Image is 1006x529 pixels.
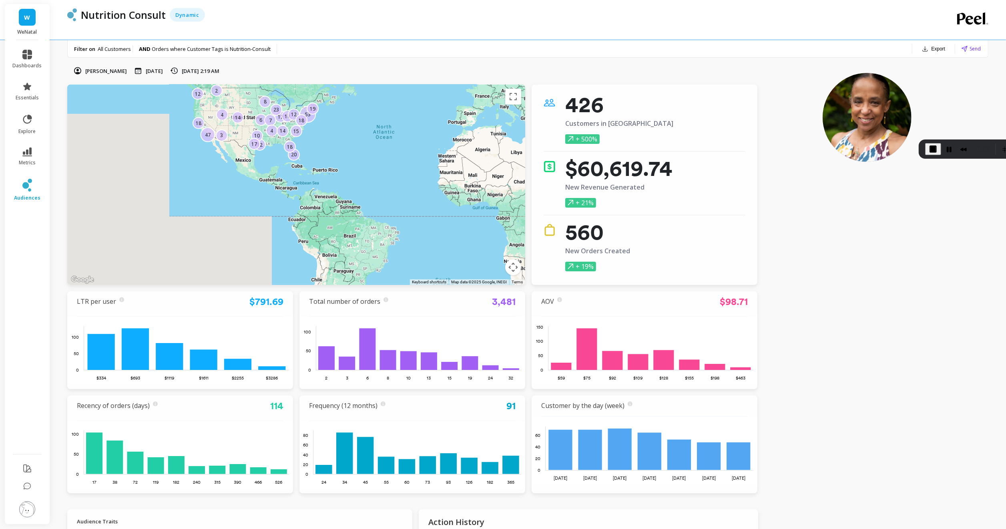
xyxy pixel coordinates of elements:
p: Nutrition Consult [81,8,166,22]
p: 8 [264,98,267,105]
p: 47 [205,131,211,138]
a: 3,481 [492,296,516,307]
img: icon [544,97,556,109]
p: 14 [280,127,285,134]
button: Keyboard shortcuts [412,279,446,285]
img: profile picture [19,501,35,517]
p: 2 [215,87,218,94]
p: 14 [235,114,241,121]
button: Toggle fullscreen view [505,89,521,105]
p: [PERSON_NAME] [85,67,127,75]
p: 14 [285,113,290,120]
img: Google [69,275,96,285]
p: 7 [269,117,272,124]
img: icon [544,224,556,236]
p: 560 [565,224,630,240]
img: header icon [67,8,77,21]
a: Total number of orders [309,297,380,306]
span: audiences [14,195,40,201]
span: W [24,13,30,22]
p: [DATE] 2:19 AM [182,67,219,75]
button: Send [962,45,981,52]
button: Export [919,43,949,55]
p: New Orders Created [565,247,630,254]
p: 15 [293,128,299,135]
span: Send [970,45,981,52]
p: 53 [305,111,311,118]
a: Open this area in Google Maps (opens a new window) [69,275,96,285]
p: 4 [270,127,273,134]
a: 114 [270,400,283,412]
p: 18 [299,117,304,124]
p: 18 [196,120,201,127]
a: AOV [541,297,554,306]
p: 10 [254,132,260,139]
p: 20 [291,151,297,158]
span: dashboards [13,63,42,69]
p: $60,619.74 [565,160,673,176]
p: WeNatal [13,29,42,35]
a: $98.71 [720,296,748,307]
p: + 500% [565,134,600,144]
a: Customer by the day (week) [541,401,624,410]
span: Map data ©2025 Google, INEGI [451,280,507,284]
p: Customers in [GEOGRAPHIC_DATA] [565,120,673,127]
a: Terms (opens in new tab) [512,280,523,284]
p: 17 [251,141,257,147]
p: 3 [220,132,223,139]
a: $791.69 [249,296,283,307]
span: All Customers [98,45,131,52]
span: Orders where Customer Tags is Nutrition-Consult [152,45,271,52]
img: icon [544,160,556,172]
strong: AND [139,45,152,52]
button: Map camera controls [505,259,521,275]
p: 12 [278,113,283,120]
p: 426 [565,97,673,113]
p: 6 [259,117,262,123]
p: Filter on [74,45,95,52]
span: explore [19,128,36,135]
div: Dynamic [170,8,205,22]
p: 12 [257,141,263,148]
p: 12 [195,91,201,97]
p: 18 [287,143,293,150]
p: 4 [221,111,223,118]
p: + 21% [565,198,596,208]
p: 19 [310,105,315,112]
label: Audience Traits [77,514,118,526]
a: LTR per user [77,297,116,306]
p: Action History [428,515,484,525]
p: New Revenue Generated [565,184,673,191]
a: Frequency (12 months) [309,401,378,410]
a: Recency of orders (days) [77,401,150,410]
span: metrics [19,160,36,166]
a: 91 [506,400,516,412]
p: 12 [291,111,297,118]
p: [DATE] [146,67,163,75]
p: + 19% [565,262,596,271]
span: essentials [16,95,39,101]
p: 23 [273,106,279,113]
